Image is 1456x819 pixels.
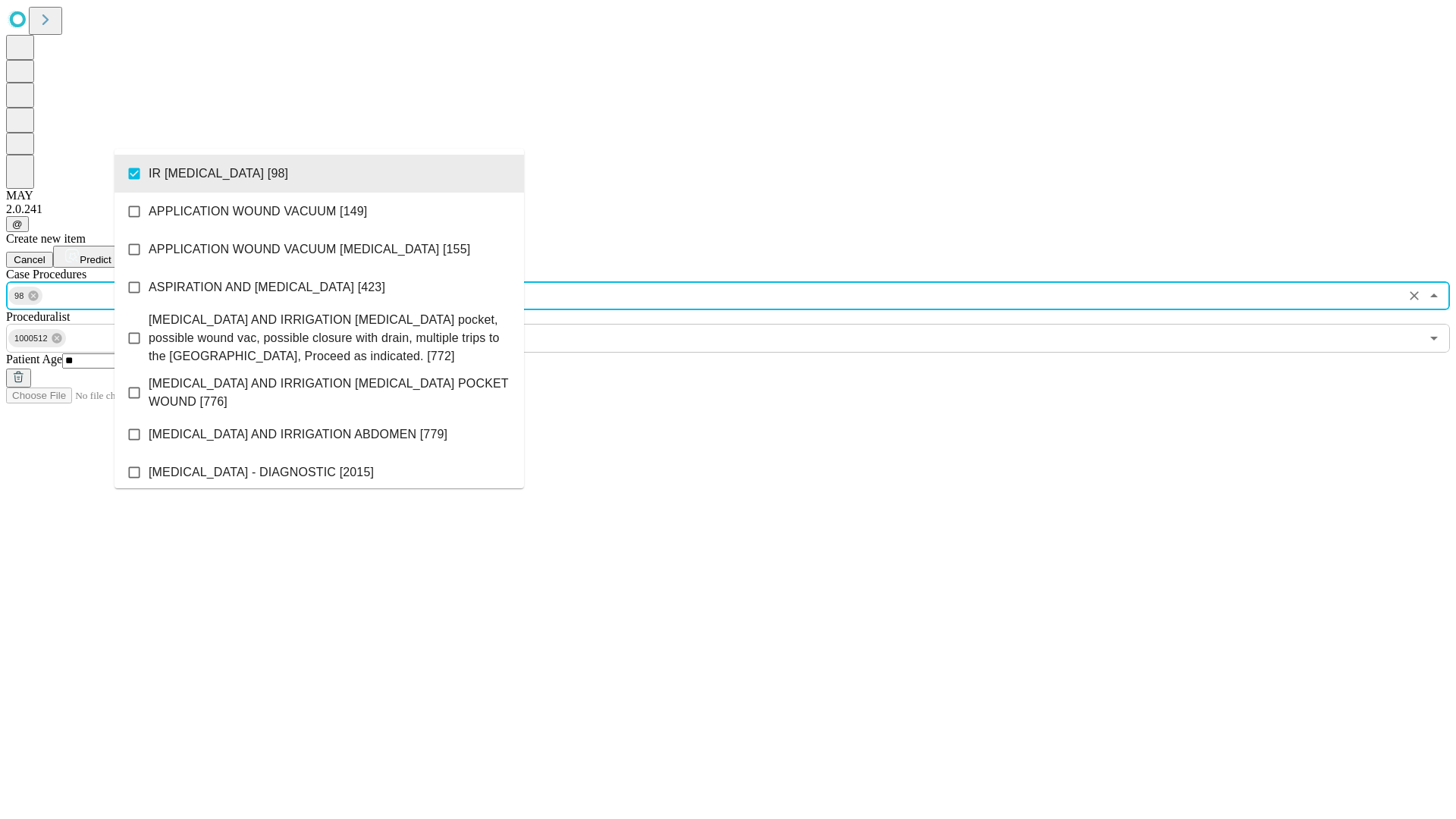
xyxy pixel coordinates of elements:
[149,278,385,297] span: ASPIRATION AND [MEDICAL_DATA] [423]
[1423,328,1445,349] button: Open
[12,218,23,230] span: @
[6,216,29,232] button: @
[8,287,30,305] span: 98
[149,463,374,482] span: [MEDICAL_DATA] - DIAGNOSTIC [2015]
[6,268,86,281] span: Scheduled Procedure
[8,329,66,347] div: 1000512
[6,310,70,323] span: Proceduralist
[149,240,470,259] span: APPLICATION WOUND VACUUM [MEDICAL_DATA] [155]
[149,165,288,183] span: IR [MEDICAL_DATA] [98]
[8,330,54,347] span: 1000512
[149,202,367,221] span: APPLICATION WOUND VACUUM [149]
[8,287,42,305] div: 98
[14,254,45,265] span: Cancel
[6,189,1450,202] div: MAY
[6,232,86,245] span: Create new item
[149,311,512,366] span: [MEDICAL_DATA] AND IRRIGATION [MEDICAL_DATA] pocket, possible wound vac, possible closure with dr...
[6,252,53,268] button: Cancel
[149,425,447,444] span: [MEDICAL_DATA] AND IRRIGATION ABDOMEN [779]
[149,375,512,411] span: [MEDICAL_DATA] AND IRRIGATION [MEDICAL_DATA] POCKET WOUND [776]
[6,202,1450,216] div: 2.0.241
[53,246,123,268] button: Predict
[1423,285,1445,306] button: Close
[1404,285,1425,306] button: Clear
[80,254,111,265] span: Predict
[6,353,62,366] span: Patient Age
